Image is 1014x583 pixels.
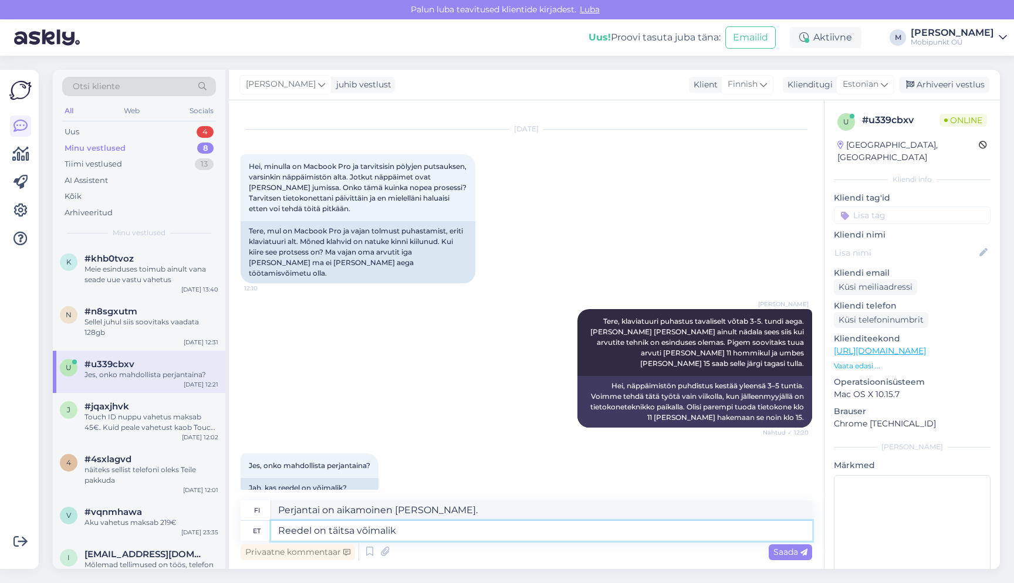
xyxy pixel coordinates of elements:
p: Chrome [TECHNICAL_ID] [834,418,991,430]
b: Uus! [589,32,611,43]
span: j [67,405,70,414]
span: #u339cbxv [84,359,134,370]
span: n [66,310,72,319]
div: [PERSON_NAME] [834,442,991,452]
div: [DATE] [241,124,812,134]
p: Kliendi tag'id [834,192,991,204]
span: [PERSON_NAME] [758,300,809,309]
div: Küsi telefoninumbrit [834,312,928,328]
div: AI Assistent [65,175,108,187]
div: 4 [197,126,214,138]
img: Askly Logo [9,79,32,101]
p: Operatsioonisüsteem [834,376,991,388]
div: [DATE] 12:21 [184,380,218,389]
span: Minu vestlused [113,228,165,238]
div: Küsi meiliaadressi [834,279,917,295]
div: All [62,103,76,118]
div: Hei, näppäimistön puhdistus kestää yleensä 3–5 tuntia. Voimme tehdä tätä työtä vain viikolla, kun... [577,376,812,428]
div: Kõik [65,191,82,202]
span: [PERSON_NAME] [246,78,316,91]
span: k [66,257,72,266]
span: Tere, klaviatuuri puhastus tavaliselt võtab 3-5. tundi aega. [PERSON_NAME] [PERSON_NAME] ainult n... [590,317,806,368]
div: Tere, mul on Macbook Pro ja vajan tolmust puhastamist, eriti klaviatuuri alt. Mõned klahvid on na... [241,221,475,283]
div: Socials [187,103,216,118]
div: Mobipunkt OÜ [911,38,994,47]
p: Kliendi telefon [834,300,991,312]
div: et [253,521,261,541]
div: juhib vestlust [332,79,391,91]
div: [DATE] 12:01 [183,486,218,494]
div: [DATE] 12:31 [184,338,218,347]
div: Uus [65,126,79,138]
a: [PERSON_NAME]Mobipunkt OÜ [911,28,1007,47]
div: Jah, kas reedel on võimalik? [241,478,378,498]
p: Vaata edasi ... [834,361,991,371]
p: Mac OS X 10.15.7 [834,388,991,401]
div: Touch ID nuppu vahetus maksab 45€. Kuid peale vahetust kaob Touch ID fuktsioon, kuna see nupp on ... [84,412,218,433]
textarea: Perjantai on aikamoinen [PERSON_NAME]. [271,500,812,520]
span: Online [939,114,987,127]
span: #4sxlagvd [84,454,131,465]
div: [DATE] 12:02 [182,433,218,442]
span: 12:10 [244,284,288,293]
div: Aku vahetus maksab 219€ [84,517,218,528]
p: Brauser [834,405,991,418]
div: [PERSON_NAME] [911,28,994,38]
div: Klient [689,79,718,91]
div: 13 [195,158,214,170]
span: i.migur@gmail.com [84,549,207,560]
div: # u339cbxv [862,113,939,127]
p: Kliendi nimi [834,229,991,241]
span: Finnish [728,78,758,91]
span: Hei, minulla on Macbook Pro ja tarvitsisin pölyjen putsauksen, varsinkin näppäimistön alta. Jotku... [249,162,468,213]
p: Märkmed [834,459,991,472]
span: Jes, onko mahdollista perjantaina? [249,461,370,470]
div: [DATE] 13:40 [181,285,218,294]
div: Privaatne kommentaar [241,544,355,560]
span: #jqaxjhvk [84,401,129,412]
div: fi [254,500,260,520]
span: Nähtud ✓ 12:20 [763,428,809,437]
div: Minu vestlused [65,143,126,154]
div: näiteks sellist telefoni oleks Teile pakkuda [84,465,218,486]
div: Kliendi info [834,174,991,185]
div: [GEOGRAPHIC_DATA], [GEOGRAPHIC_DATA] [837,139,979,164]
span: #vqnmhawa [84,507,142,517]
div: Aktiivne [790,27,861,48]
div: Web [121,103,142,118]
div: Proovi tasuta juba täna: [589,30,721,45]
span: u [66,363,72,372]
span: Estonian [843,78,878,91]
div: Klienditugi [783,79,833,91]
div: M [890,29,906,46]
span: v [66,511,71,520]
div: Meie esinduses toimub ainult vana seade uue vastu vahetus [84,264,218,285]
p: Kliendi email [834,267,991,279]
textarea: Reedel on täitsa võimalik [271,521,812,541]
div: Tiimi vestlused [65,158,122,170]
span: u [843,117,849,126]
span: i [67,553,70,562]
span: Saada [773,547,807,557]
span: #n8sgxutm [84,306,137,317]
span: Otsi kliente [73,80,120,93]
a: [URL][DOMAIN_NAME] [834,345,926,356]
div: Arhiveeritud [65,207,113,219]
p: Klienditeekond [834,333,991,345]
div: [DATE] 23:35 [181,528,218,537]
div: Arhiveeri vestlus [899,77,989,93]
div: 8 [197,143,214,154]
div: Mõlemad tellimused on töös, telefon on juba tellitud ja jõuab järgmise nädala keskel meie esindusse. [84,560,218,581]
button: Emailid [725,26,776,49]
span: 4 [66,458,71,467]
input: Lisa tag [834,206,991,224]
input: Lisa nimi [834,246,977,259]
span: Luba [576,4,603,15]
span: #khb0tvoz [84,253,134,264]
div: Sellel juhul siis soovitaks vaadata 128gb [84,317,218,338]
div: Jes, onko mahdollista perjantaina? [84,370,218,380]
